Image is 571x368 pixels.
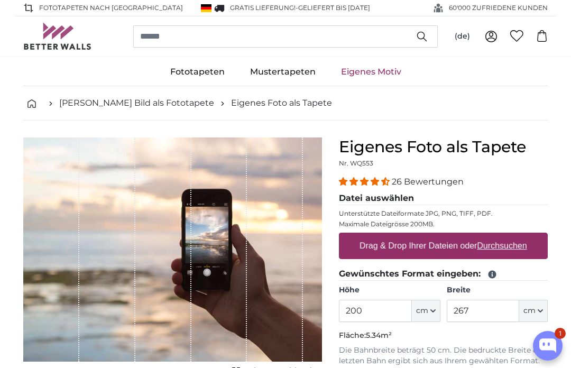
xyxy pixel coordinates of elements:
[298,4,370,12] span: Geliefert bis [DATE]
[339,268,548,281] legend: Gewünschtes Format eingeben:
[39,3,183,13] span: Fototapeten nach [GEOGRAPHIC_DATA]
[339,209,548,218] p: Unterstützte Dateiformate JPG, PNG, TIFF, PDF.
[446,27,478,46] button: (de)
[555,328,566,339] div: 1
[519,300,548,322] button: cm
[339,177,392,187] span: 4.54 stars
[392,177,464,187] span: 26 Bewertungen
[237,58,328,86] a: Mustertapeten
[339,137,548,157] h1: Eigenes Foto als Tapete
[59,97,214,109] a: [PERSON_NAME] Bild als Fototapete
[355,235,531,256] label: Drag & Drop Ihrer Dateien oder
[339,330,548,341] p: Fläche:
[201,4,211,12] img: Deutschland
[416,306,428,316] span: cm
[412,300,440,322] button: cm
[230,4,296,12] span: GRATIS Lieferung!
[447,285,548,296] label: Breite
[339,285,440,296] label: Höhe
[477,241,527,250] u: Durchsuchen
[296,4,370,12] span: -
[339,159,373,167] span: Nr. WQ553
[339,192,548,205] legend: Datei auswählen
[449,3,548,13] span: 60'000 ZUFRIEDENE KUNDEN
[23,23,92,50] img: Betterwalls
[533,331,563,361] button: Open chatbox
[158,58,237,86] a: Fototapeten
[339,220,548,228] p: Maximale Dateigrösse 200MB.
[366,330,392,340] span: 5.34m²
[231,97,332,109] a: Eigenes Foto als Tapete
[523,306,536,316] span: cm
[328,58,414,86] a: Eigenes Motiv
[23,86,548,121] nav: breadcrumbs
[339,345,548,366] p: Die Bahnbreite beträgt 50 cm. Die bedruckte Breite der letzten Bahn ergibt sich aus Ihrem gewählt...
